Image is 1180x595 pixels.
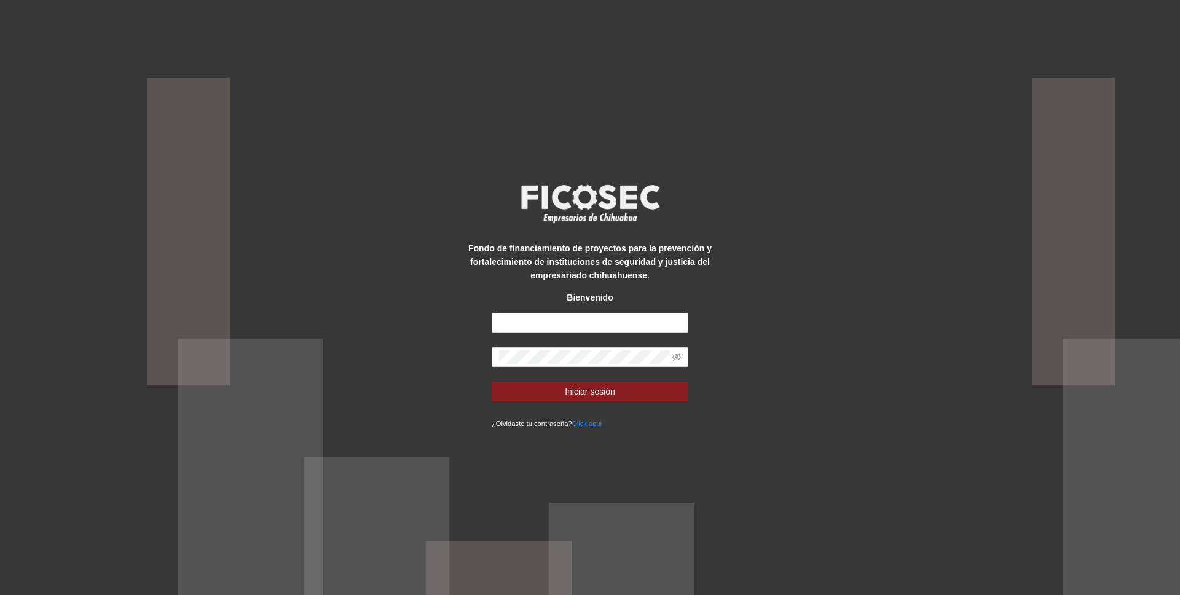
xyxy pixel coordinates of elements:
[672,353,681,361] span: eye-invisible
[567,293,613,302] strong: Bienvenido
[513,181,667,226] img: logo
[468,243,712,280] strong: Fondo de financiamiento de proyectos para la prevención y fortalecimiento de instituciones de seg...
[492,420,602,427] small: ¿Olvidaste tu contraseña?
[572,420,602,427] a: Click aqui
[565,385,615,398] span: Iniciar sesión
[492,382,688,401] button: Iniciar sesión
